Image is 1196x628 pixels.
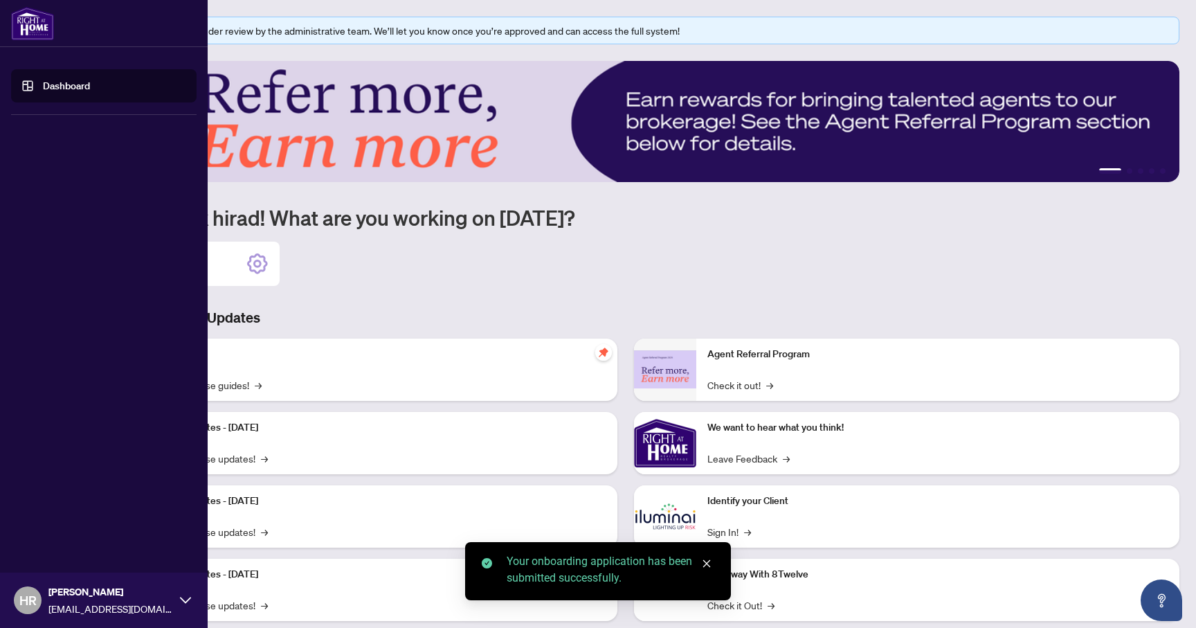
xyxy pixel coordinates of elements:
p: Identify your Client [707,494,1168,509]
img: Identify your Client [634,485,696,548]
button: 4 [1149,168,1154,174]
a: Check it Out!→ [707,598,774,613]
span: → [261,524,268,539]
span: → [766,377,773,393]
span: pushpin [595,344,612,361]
button: 5 [1160,168,1166,174]
button: 2 [1127,168,1132,174]
p: We want to hear what you think! [707,420,1168,436]
span: close [702,559,712,568]
img: We want to hear what you think! [634,412,696,474]
button: Open asap [1141,580,1182,621]
p: Agent Referral Program [707,347,1168,362]
p: Sail Away With 8Twelve [707,567,1168,582]
a: Close [699,556,714,571]
img: Agent Referral Program [634,350,696,388]
p: Platform Updates - [DATE] [145,567,606,582]
a: Check it out!→ [707,377,773,393]
div: Your profile is currently under review by the administrative team. We’ll let you know once you’re... [96,23,1170,38]
img: logo [11,7,54,40]
p: Platform Updates - [DATE] [145,420,606,436]
a: Leave Feedback→ [707,451,790,466]
span: → [261,598,268,613]
div: Your onboarding application has been submitted successfully. [507,553,714,586]
a: Sign In!→ [707,524,751,539]
span: → [744,524,751,539]
button: 1 [1099,168,1121,174]
span: → [255,377,262,393]
span: HR [19,591,37,610]
p: Platform Updates - [DATE] [145,494,606,509]
span: [EMAIL_ADDRESS][DOMAIN_NAME] [48,601,173,616]
span: [PERSON_NAME] [48,584,173,600]
h3: Brokerage & Industry Updates [72,308,1179,328]
img: Slide 0 [72,61,1179,182]
span: → [261,451,268,466]
button: 3 [1138,168,1143,174]
h1: Welcome back hirad! What are you working on [DATE]? [72,204,1179,231]
a: Dashboard [43,80,90,92]
span: check-circle [482,558,492,568]
span: → [768,598,774,613]
p: Self-Help [145,347,606,362]
span: → [783,451,790,466]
